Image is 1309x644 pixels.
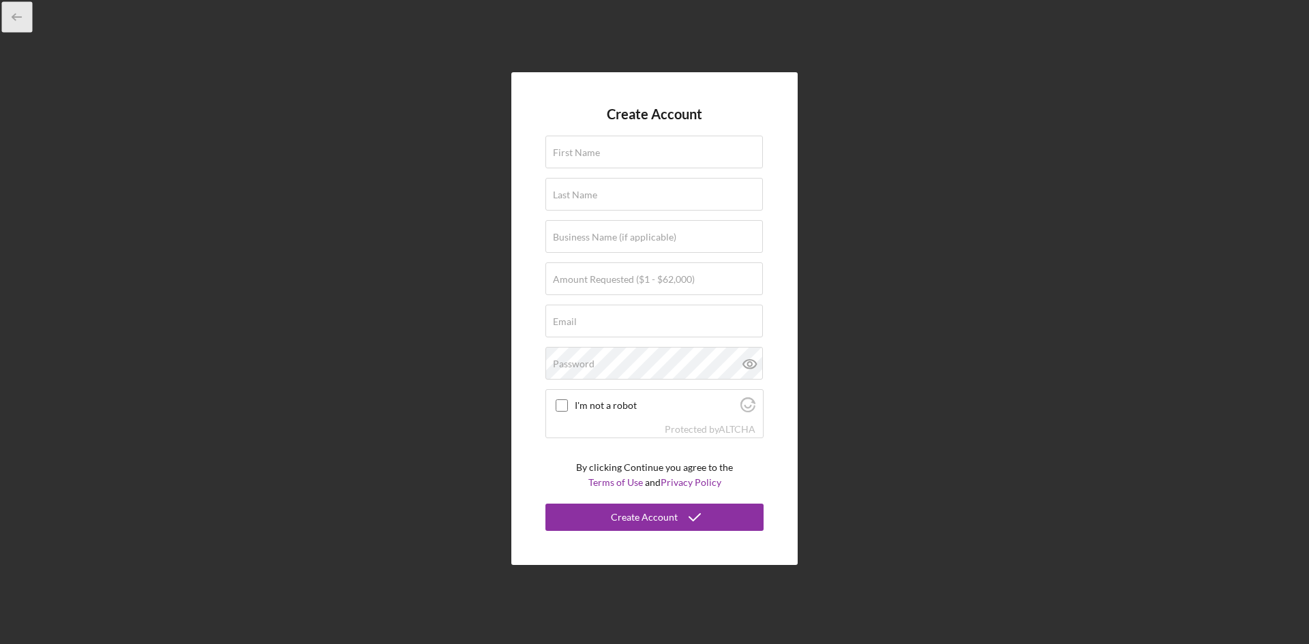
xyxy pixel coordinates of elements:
label: Email [553,316,577,327]
a: Visit Altcha.org [719,423,755,435]
p: By clicking Continue you agree to the and [576,460,733,491]
a: Terms of Use [588,476,643,488]
a: Privacy Policy [661,476,721,488]
a: Visit Altcha.org [740,403,755,414]
label: Business Name (if applicable) [553,232,676,243]
h4: Create Account [607,106,702,122]
div: Create Account [611,504,678,531]
div: Protected by [665,424,755,435]
label: First Name [553,147,600,158]
label: Password [553,358,595,369]
label: Amount Requested ($1 - $62,000) [553,274,695,285]
label: I'm not a robot [575,400,736,411]
label: Last Name [553,189,597,200]
button: Create Account [545,504,764,531]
